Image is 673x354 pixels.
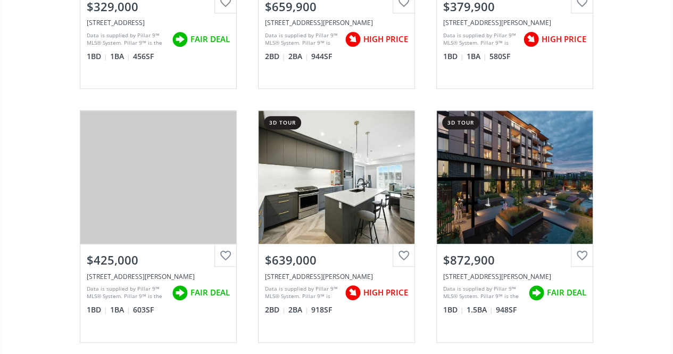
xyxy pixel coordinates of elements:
[311,304,332,315] span: 918 SF
[87,252,230,268] div: $425,000
[467,51,487,62] span: 1 BA
[496,304,517,315] span: 948 SF
[311,51,332,62] span: 944 SF
[87,272,230,281] div: 4270 Norford Avenue NW #1116, Calgary, AB T3B 6L8
[520,29,542,50] img: rating icon
[288,51,309,62] span: 2 BA
[133,304,154,315] span: 603 SF
[265,252,408,268] div: $639,000
[265,304,286,315] span: 2 BD
[87,51,107,62] span: 1 BD
[467,304,493,315] span: 1.5 BA
[247,100,426,353] a: 3d tour$639,000[STREET_ADDRESS][PERSON_NAME]Data is supplied by Pillar 9™ MLS® System. Pillar 9™ ...
[87,304,107,315] span: 1 BD
[443,31,518,47] div: Data is supplied by Pillar 9™ MLS® System. Pillar 9™ is the owner of the copyright in its MLS® Sy...
[190,34,230,45] span: FAIR DEAL
[265,31,339,47] div: Data is supplied by Pillar 9™ MLS® System. Pillar 9™ is the owner of the copyright in its MLS® Sy...
[110,304,130,315] span: 1 BA
[169,29,190,50] img: rating icon
[87,285,167,301] div: Data is supplied by Pillar 9™ MLS® System. Pillar 9™ is the owner of the copyright in its MLS® Sy...
[489,51,510,62] span: 580 SF
[265,272,408,281] div: 4275 Norford Avenue NW #419, Calgary, AB T3B 6M2
[443,304,464,315] span: 1 BD
[443,51,464,62] span: 1 BD
[426,100,604,353] a: 3d tour$872,900[STREET_ADDRESS][PERSON_NAME]Data is supplied by Pillar 9™ MLS® System. Pillar 9™ ...
[87,31,167,47] div: Data is supplied by Pillar 9™ MLS® System. Pillar 9™ is the owner of the copyright in its MLS® Sy...
[133,51,154,62] span: 456 SF
[265,51,286,62] span: 2 BD
[190,287,230,298] span: FAIR DEAL
[547,287,586,298] span: FAIR DEAL
[87,18,230,27] div: 3125 39 Street NW #205, Calgary, AB T3B 6H5
[443,252,586,268] div: $872,900
[542,34,586,45] span: HIGH PRICE
[342,29,363,50] img: rating icon
[288,304,309,315] span: 2 BA
[443,285,523,301] div: Data is supplied by Pillar 9™ MLS® System. Pillar 9™ is the owner of the copyright in its MLS® Sy...
[69,100,247,353] a: $425,000[STREET_ADDRESS][PERSON_NAME]Data is supplied by Pillar 9™ MLS® System. Pillar 9™ is the ...
[169,282,190,303] img: rating icon
[443,272,586,281] div: 4185 Norford Avenue NW #203, Calgary, AB T2L 2K7
[443,18,586,27] div: 4270 Norford Avenue NW #1206, Calgary, AB T3B 6P8
[342,282,363,303] img: rating icon
[265,18,408,27] div: 4275 Norford Avenue NW #421, Calgary, AB T3B6M2
[265,285,339,301] div: Data is supplied by Pillar 9™ MLS® System. Pillar 9™ is the owner of the copyright in its MLS® Sy...
[110,51,130,62] span: 1 BA
[363,34,408,45] span: HIGH PRICE
[363,287,408,298] span: HIGH PRICE
[526,282,547,303] img: rating icon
